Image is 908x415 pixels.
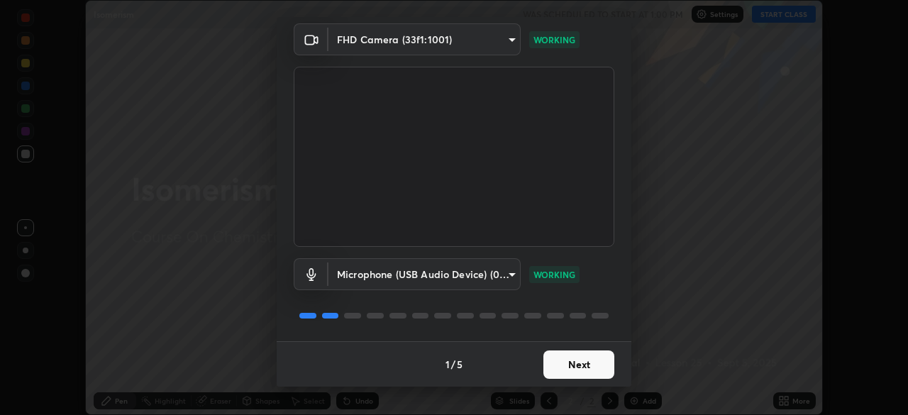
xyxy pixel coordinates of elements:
p: WORKING [533,268,575,281]
h4: / [451,357,455,372]
h4: 1 [445,357,450,372]
p: WORKING [533,33,575,46]
button: Next [543,350,614,379]
div: FHD Camera (33f1:1001) [328,23,521,55]
h4: 5 [457,357,463,372]
div: FHD Camera (33f1:1001) [328,258,521,290]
